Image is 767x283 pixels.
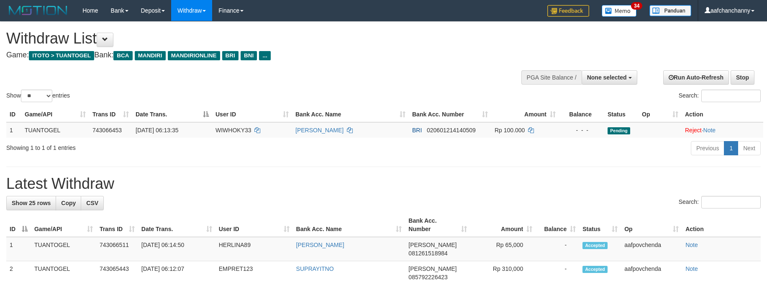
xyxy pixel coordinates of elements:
th: Bank Acc. Name: activate to sort column ascending [293,213,405,237]
td: TUANTOGEL [21,122,89,138]
a: Run Auto-Refresh [663,70,729,85]
th: Balance: activate to sort column ascending [536,213,579,237]
span: WIWHOKY33 [215,127,251,134]
span: MANDIRI [135,51,166,60]
span: BCA [113,51,132,60]
th: Amount: activate to sort column ascending [470,213,536,237]
td: aafpovchenda [621,237,682,261]
a: [PERSON_NAME] [295,127,344,134]
span: MANDIRIONLINE [168,51,220,60]
a: [PERSON_NAME] [296,242,344,248]
th: Bank Acc. Number: activate to sort column ascending [405,213,470,237]
span: [PERSON_NAME] [408,265,457,272]
th: Status: activate to sort column ascending [579,213,621,237]
th: Bank Acc. Number: activate to sort column ascending [409,107,491,122]
th: Balance [559,107,604,122]
label: Search: [679,90,761,102]
th: User ID: activate to sort column ascending [215,213,293,237]
a: CSV [81,196,104,210]
a: Stop [731,70,754,85]
td: [DATE] 06:14:50 [138,237,215,261]
td: TUANTOGEL [31,237,96,261]
th: Game/API: activate to sort column ascending [21,107,89,122]
td: Rp 65,000 [470,237,536,261]
div: PGA Site Balance / [521,70,582,85]
span: BRI [412,127,422,134]
td: HERLINA89 [215,237,293,261]
button: None selected [582,70,637,85]
span: 743066453 [92,127,122,134]
a: Note [685,265,698,272]
a: Note [703,127,716,134]
th: Trans ID: activate to sort column ascending [96,213,138,237]
select: Showentries [21,90,52,102]
label: Search: [679,196,761,208]
td: - [536,237,579,261]
th: Game/API: activate to sort column ascending [31,213,96,237]
th: User ID: activate to sort column ascending [212,107,292,122]
input: Search: [701,196,761,208]
h1: Latest Withdraw [6,175,761,192]
span: Show 25 rows [12,200,51,206]
span: Accepted [582,266,608,273]
span: [DATE] 06:13:35 [136,127,178,134]
div: - - - [562,126,601,134]
td: 1 [6,237,31,261]
span: ITOTO > TUANTOGEL [29,51,94,60]
h1: Withdraw List [6,30,503,47]
th: ID: activate to sort column descending [6,213,31,237]
span: Accepted [582,242,608,249]
th: Amount: activate to sort column ascending [491,107,559,122]
th: Date Trans.: activate to sort column ascending [138,213,215,237]
td: 743066511 [96,237,138,261]
label: Show entries [6,90,70,102]
td: · [682,122,763,138]
h4: Game: Bank: [6,51,503,59]
span: BRI [222,51,239,60]
img: MOTION_logo.png [6,4,70,17]
a: Show 25 rows [6,196,56,210]
span: BNI [241,51,257,60]
th: Action [682,213,761,237]
a: Note [685,242,698,248]
div: Showing 1 to 1 of 1 entries [6,140,313,152]
span: Rp 100.000 [495,127,525,134]
th: ID [6,107,21,122]
th: Action [682,107,763,122]
th: Date Trans.: activate to sort column descending [132,107,212,122]
span: ... [259,51,270,60]
th: Op: activate to sort column ascending [621,213,682,237]
span: Pending [608,127,630,134]
a: Next [738,141,761,155]
span: [PERSON_NAME] [408,242,457,248]
input: Search: [701,90,761,102]
span: Copy 085792226423 to clipboard [408,274,447,280]
span: Copy 020601214140509 to clipboard [427,127,476,134]
th: Op: activate to sort column ascending [639,107,682,122]
img: Feedback.jpg [547,5,589,17]
span: Copy 081261518984 to clipboard [408,250,447,257]
span: CSV [86,200,98,206]
a: 1 [724,141,738,155]
span: None selected [587,74,627,81]
td: 1 [6,122,21,138]
span: 34 [631,2,642,10]
span: Copy [61,200,76,206]
img: Button%20Memo.svg [602,5,637,17]
a: Copy [56,196,81,210]
a: Reject [685,127,702,134]
img: panduan.png [649,5,691,16]
a: SUPRAYITNO [296,265,334,272]
th: Bank Acc. Name: activate to sort column ascending [292,107,409,122]
th: Status [604,107,639,122]
a: Previous [691,141,724,155]
th: Trans ID: activate to sort column ascending [89,107,132,122]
